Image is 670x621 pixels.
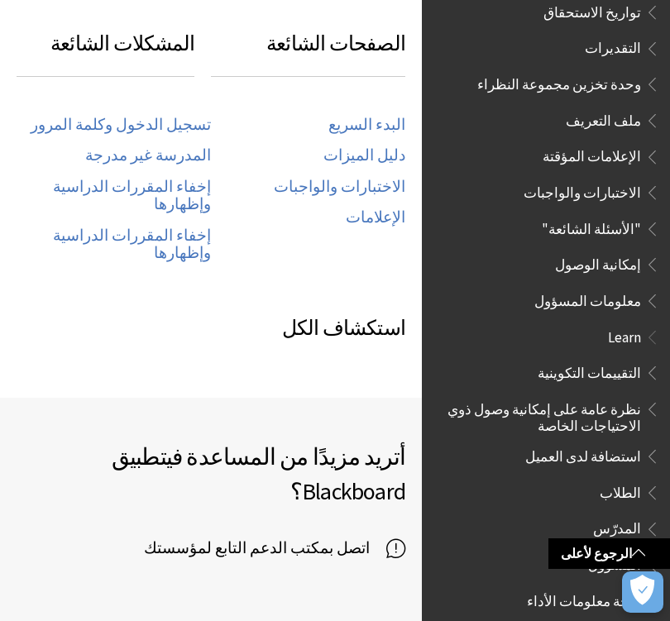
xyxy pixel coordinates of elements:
a: دليل الميزات [323,146,405,165]
h3: استكشاف الكل [17,313,405,344]
span: استضافة لدى العميل [525,442,641,465]
span: التقديرات [585,35,641,57]
a: اتصل بمكتب الدعم التابع لمؤسستك [144,536,405,561]
a: المدرسة غير مدرجة [85,146,211,165]
a: إخفاء المقررات الدراسية وإظهارها [17,178,211,214]
span: تطبيق Blackboard [112,442,405,506]
span: الإعلامات المؤقتة [543,143,641,165]
span: المسؤول [588,551,641,573]
a: الاختبارات والواجبات [274,178,405,197]
a: إخفاء المقررات الدراسية وإظهارها [17,227,211,263]
a: البدء السريع [328,116,405,135]
span: معلومات المسؤول [534,287,641,309]
h3: الصفحات الشائعة [211,28,405,77]
a: الإعلامات [346,208,405,227]
button: فتح التفضيلات [622,571,663,613]
span: التقييمات التكوينية [538,359,641,381]
nav: Book outline for Blackboard Learn Help [432,323,660,615]
h3: المشكلات الشائعة [17,28,194,77]
span: إمكانية الوصول [555,251,641,273]
a: الرجوع لأعلى [548,538,670,569]
span: "الأسئلة الشائعة" [542,215,641,237]
span: نظرة عامة على إمكانية وصول ذوي الاحتياجات الخاصة [442,395,641,434]
span: Learn [608,323,641,346]
h2: أتريد مزيدًا من المساعدة في ؟ [17,439,405,509]
span: وحدة تخزين مجموعة النظراء [477,70,641,93]
span: الطلاب [600,479,641,501]
span: ملف التعريف [566,107,641,129]
span: اتصل بمكتب الدعم التابع لمؤسستك [144,536,386,561]
a: تسجيل الدخول وكلمة المرور [31,116,211,135]
span: الاختبارات والواجبات [524,179,641,201]
span: المدرّس [593,515,641,537]
span: لوحة معلومات الأداء [527,587,641,609]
